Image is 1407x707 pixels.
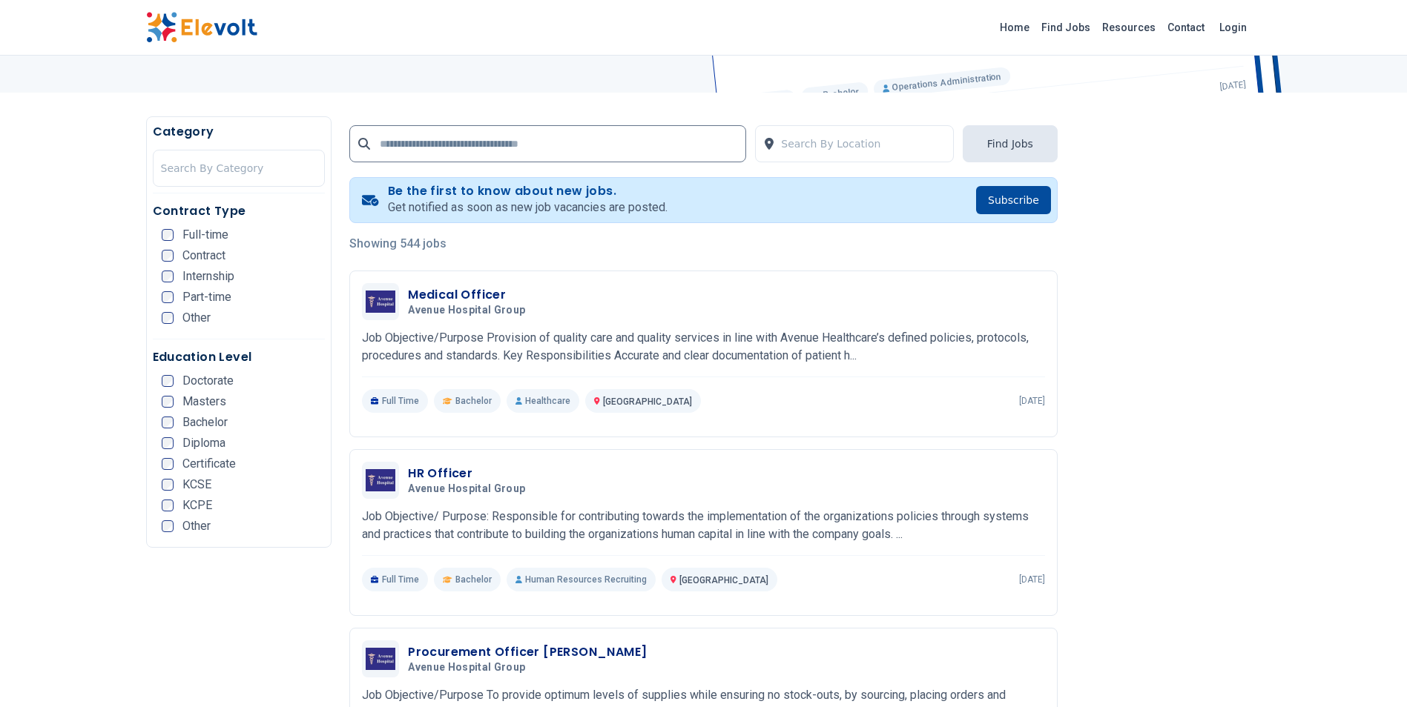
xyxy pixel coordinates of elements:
p: Healthcare [507,389,579,413]
span: [GEOGRAPHIC_DATA] [679,575,768,585]
p: Job Objective/Purpose Provision of quality care and quality services in line with Avenue Healthca... [362,329,1045,365]
h3: HR Officer [408,465,531,482]
img: Avenue Hospital Group [366,648,395,670]
p: [DATE] [1019,574,1045,585]
span: Bachelor [182,416,228,428]
p: Full Time [362,389,428,413]
p: Showing 544 jobs [349,235,1058,253]
input: Doctorate [162,375,174,387]
a: Avenue Hospital GroupMedical OfficerAvenue Hospital GroupJob Objective/Purpose Provision of quali... [362,283,1045,413]
span: Avenue Hospital Group [408,661,525,674]
input: Bachelor [162,416,174,428]
img: Avenue Hospital Group [366,469,395,491]
input: Contract [162,250,174,262]
a: Contact [1161,16,1210,39]
a: Resources [1096,16,1161,39]
a: Find Jobs [1035,16,1096,39]
span: Part-time [182,291,231,303]
h3: Medical Officer [408,286,531,304]
h5: Category [153,123,326,141]
span: Full-time [182,229,228,241]
a: Login [1210,13,1256,42]
input: KCSE [162,479,174,491]
input: Other [162,520,174,532]
span: Certificate [182,458,236,470]
input: Internship [162,270,174,282]
img: Elevolt [146,12,257,43]
span: Avenue Hospital Group [408,482,525,496]
span: KCPE [182,499,212,511]
iframe: Advertisement [1075,176,1262,620]
span: Diploma [182,437,225,449]
h5: Education Level [153,348,326,366]
span: KCSE [182,479,211,491]
input: Full-time [162,229,174,241]
img: Avenue Hospital Group [366,291,395,313]
input: Part-time [162,291,174,303]
span: Other [182,312,211,324]
h5: Contract Type [153,202,326,220]
span: Bachelor [455,574,492,585]
input: Other [162,312,174,324]
span: Bachelor [455,395,492,407]
span: Other [182,520,211,532]
p: Full Time [362,568,428,591]
input: Certificate [162,458,174,470]
p: Job Objective/ Purpose: Responsible for contributing towards the implementation of the organizati... [362,508,1045,543]
span: Contract [182,250,225,262]
span: Masters [182,396,226,408]
span: Avenue Hospital Group [408,304,525,317]
span: Doctorate [182,375,234,387]
button: Find Jobs [963,125,1058,162]
input: Diploma [162,437,174,449]
p: Human Resources Recruiting [507,568,656,591]
a: Avenue Hospital GroupHR OfficerAvenue Hospital GroupJob Objective/ Purpose: Responsible for contr... [362,462,1045,591]
iframe: Chat Widget [1333,636,1407,707]
input: Masters [162,396,174,408]
input: KCPE [162,499,174,511]
p: Get notified as soon as new job vacancies are posted. [388,199,668,216]
h3: Procurement Officer [PERSON_NAME] [408,643,647,661]
p: [DATE] [1019,395,1045,407]
span: Internship [182,270,234,282]
a: Home [994,16,1035,39]
h4: Be the first to know about new jobs. [388,184,668,199]
span: [GEOGRAPHIC_DATA] [603,396,692,407]
button: Subscribe [976,186,1051,214]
